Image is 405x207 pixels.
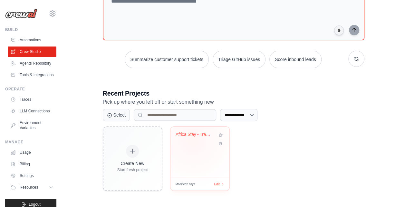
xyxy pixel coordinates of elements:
[8,47,56,57] a: Crew Studio
[176,182,195,187] span: Modified 2 days
[213,51,265,68] button: Triage GitHub issues
[5,27,56,32] div: Build
[8,70,56,80] a: Tools & Integrations
[269,51,322,68] button: Score inbound leads
[117,167,148,172] div: Start fresh project
[8,94,56,105] a: Traces
[176,132,215,138] div: Africa Stay - Travel Inquiry Processing Automation
[8,159,56,169] a: Billing
[214,182,219,187] span: Edit
[5,87,56,92] div: Operate
[5,9,37,18] img: Logo
[8,58,56,68] a: Agents Repository
[8,118,56,133] a: Environment Variables
[8,147,56,158] a: Usage
[5,140,56,145] div: Manage
[8,106,56,116] a: LLM Connections
[8,171,56,181] a: Settings
[117,160,148,167] div: Create New
[8,182,56,192] button: Resources
[29,202,41,207] span: Logout
[334,26,344,35] button: Click to speak your automation idea
[125,51,208,68] button: Summarize customer support tickets
[103,98,364,106] p: Pick up where you left off or start something new
[103,89,364,98] h3: Recent Projects
[217,132,224,139] button: Add to favorites
[217,140,224,147] button: Delete project
[20,185,38,190] span: Resources
[103,109,130,121] button: Select
[8,35,56,45] a: Automations
[348,51,364,67] button: Get new suggestions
